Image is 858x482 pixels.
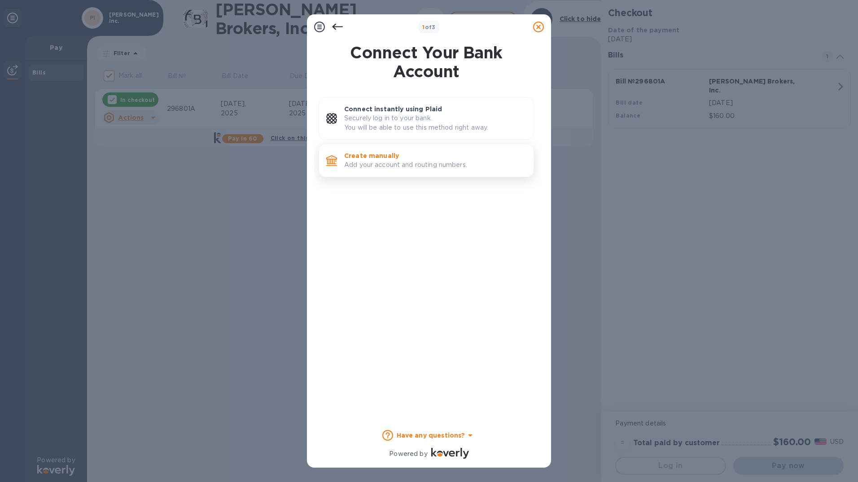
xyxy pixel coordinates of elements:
b: of 3 [422,24,436,31]
b: Have any questions? [397,432,465,439]
p: Connect instantly using Plaid [344,105,526,114]
p: Securely log in to your bank. You will be able to use this method right away. [344,114,526,132]
p: Powered by [389,449,427,459]
h1: Connect Your Bank Account [315,43,538,81]
img: Logo [431,448,469,459]
p: Create manually [344,151,526,160]
span: 1 [422,24,425,31]
p: Add your account and routing numbers. [344,160,526,170]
